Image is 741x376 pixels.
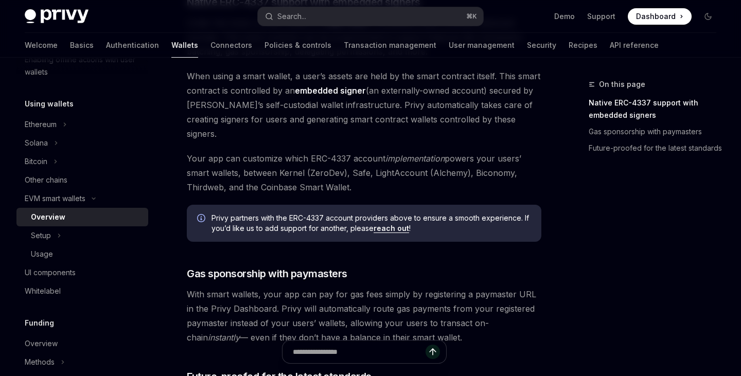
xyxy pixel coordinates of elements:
[70,33,94,58] a: Basics
[25,174,67,186] div: Other chains
[25,137,48,149] div: Solana
[211,213,531,234] span: Privy partners with the ERC-4337 account providers above to ensure a smooth experience. If you’d ...
[527,33,556,58] a: Security
[187,151,541,194] span: Your app can customize which ERC-4337 account powers your users’ smart wallets, between Kernel (Z...
[466,12,477,21] span: ⌘ K
[171,33,198,58] a: Wallets
[264,33,331,58] a: Policies & controls
[599,78,645,91] span: On this page
[589,140,725,156] a: Future-proofed for the latest standards
[636,11,676,22] span: Dashboard
[426,345,440,359] button: Send message
[628,8,692,25] a: Dashboard
[187,69,541,141] span: When using a smart wallet, a user’s assets are held by the smart contract itself. This smart cont...
[210,33,252,58] a: Connectors
[344,33,436,58] a: Transaction management
[208,332,240,343] em: instantly
[610,33,659,58] a: API reference
[25,155,47,168] div: Bitcoin
[25,266,76,279] div: UI components
[258,7,483,26] button: Search...⌘K
[25,118,57,131] div: Ethereum
[16,334,148,353] a: Overview
[385,153,445,164] em: implementation
[25,192,85,205] div: EVM smart wallets
[25,356,55,368] div: Methods
[295,85,366,96] strong: embedded signer
[16,245,148,263] a: Usage
[187,287,541,345] span: With smart wallets, your app can pay for gas fees simply by registering a paymaster URL in the Pr...
[25,9,89,24] img: dark logo
[106,33,159,58] a: Authentication
[31,229,51,242] div: Setup
[197,214,207,224] svg: Info
[589,95,725,123] a: Native ERC-4337 support with embedded signers
[25,337,58,350] div: Overview
[16,208,148,226] a: Overview
[374,224,409,233] a: reach out
[554,11,575,22] a: Demo
[25,285,61,297] div: Whitelabel
[700,8,716,25] button: Toggle dark mode
[449,33,515,58] a: User management
[25,317,54,329] h5: Funding
[16,171,148,189] a: Other chains
[31,211,65,223] div: Overview
[587,11,615,22] a: Support
[25,33,58,58] a: Welcome
[31,248,53,260] div: Usage
[16,282,148,300] a: Whitelabel
[16,263,148,282] a: UI components
[589,123,725,140] a: Gas sponsorship with paymasters
[187,266,347,281] span: Gas sponsorship with paymasters
[277,10,306,23] div: Search...
[25,98,74,110] h5: Using wallets
[569,33,597,58] a: Recipes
